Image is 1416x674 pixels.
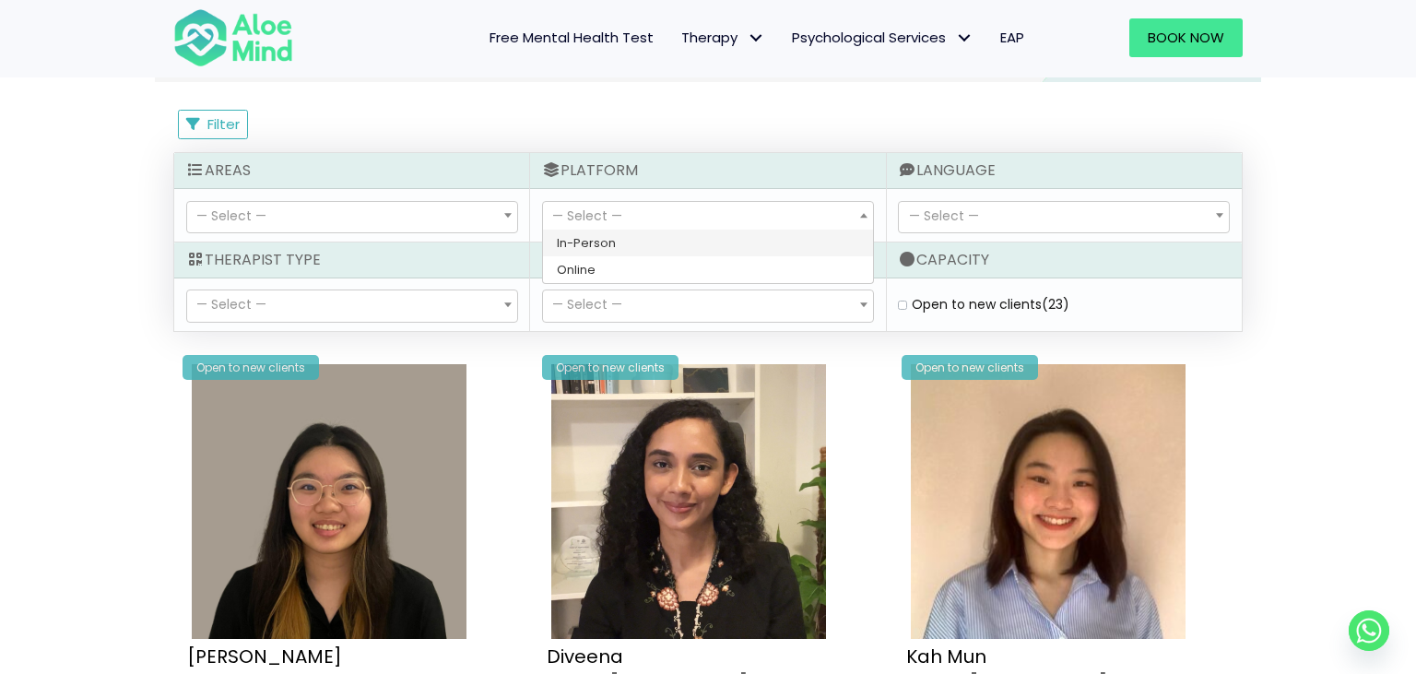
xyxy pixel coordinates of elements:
div: Areas [174,153,529,189]
span: EAP [1000,28,1024,47]
span: Therapy: submenu [742,25,769,52]
a: Kah Mun [906,644,986,669]
img: Kah Mun-profile-crop-300×300 [911,364,1186,639]
a: Free Mental Health Test [476,18,667,57]
span: — Select — [196,207,266,225]
img: IMG_1660 – Diveena Nair [551,364,826,639]
div: Capacity [887,242,1242,278]
span: — Select — [196,295,266,313]
a: Psychological ServicesPsychological Services: submenu [778,18,986,57]
span: — Select — [552,207,622,225]
a: Diveena [547,644,623,669]
a: TherapyTherapy: submenu [667,18,778,57]
button: Filter Listings [178,110,248,139]
div: Services [530,242,885,278]
div: Therapist Type [174,242,529,278]
div: Platform [530,153,885,189]
div: Open to new clients [542,355,678,380]
div: Open to new clients [183,355,319,380]
a: EAP [986,18,1038,57]
img: Aloe mind Logo [173,7,293,68]
a: [PERSON_NAME] [187,644,342,669]
span: — Select — [552,295,622,313]
a: Book Now [1129,18,1243,57]
span: Therapy [681,28,764,47]
span: (23) [1042,295,1069,313]
li: In-Person [543,230,874,256]
span: — Select — [909,207,979,225]
span: Book Now [1148,28,1224,47]
nav: Menu [317,18,1038,57]
a: Whatsapp [1349,610,1389,651]
span: Psychological Services: submenu [950,25,977,52]
label: Open to new clients [912,295,1069,313]
div: Language [887,153,1242,189]
img: Profile – Xin Yi [192,364,466,639]
div: Open to new clients [902,355,1038,380]
span: Filter [207,114,240,134]
li: Online [543,256,874,283]
span: Psychological Services [792,28,973,47]
span: Free Mental Health Test [490,28,654,47]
